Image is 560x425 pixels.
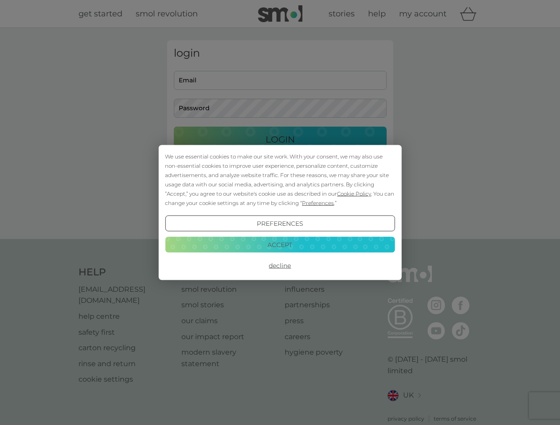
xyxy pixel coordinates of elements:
[158,145,401,280] div: Cookie Consent Prompt
[165,258,395,274] button: Decline
[165,216,395,232] button: Preferences
[337,190,371,197] span: Cookie Policy
[165,152,395,208] div: We use essential cookies to make our site work. With your consent, we may also use non-essential ...
[302,200,334,206] span: Preferences
[165,236,395,252] button: Accept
